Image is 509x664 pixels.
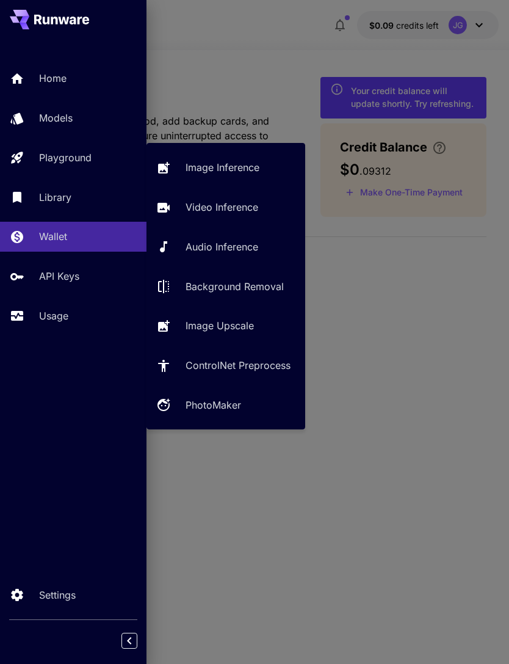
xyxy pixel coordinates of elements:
div: Collapse sidebar [131,630,146,652]
p: PhotoMaker [186,398,241,412]
p: Settings [39,588,76,602]
a: PhotoMaker [146,390,305,420]
button: Collapse sidebar [121,633,137,649]
a: ControlNet Preprocess [146,351,305,381]
p: ControlNet Preprocess [186,358,291,373]
p: Image Upscale [186,318,254,333]
a: Video Inference [146,192,305,222]
p: Wallet [39,229,67,244]
a: Audio Inference [146,232,305,262]
p: Library [39,190,71,205]
p: Audio Inference [186,239,258,254]
p: API Keys [39,269,79,283]
p: Image Inference [186,160,259,175]
p: Usage [39,308,68,323]
p: Home [39,71,67,86]
p: Video Inference [186,200,258,214]
a: Image Inference [146,153,305,183]
a: Background Removal [146,271,305,301]
p: Background Removal [186,279,284,294]
a: Image Upscale [146,311,305,341]
p: Models [39,111,73,125]
p: Playground [39,150,92,165]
